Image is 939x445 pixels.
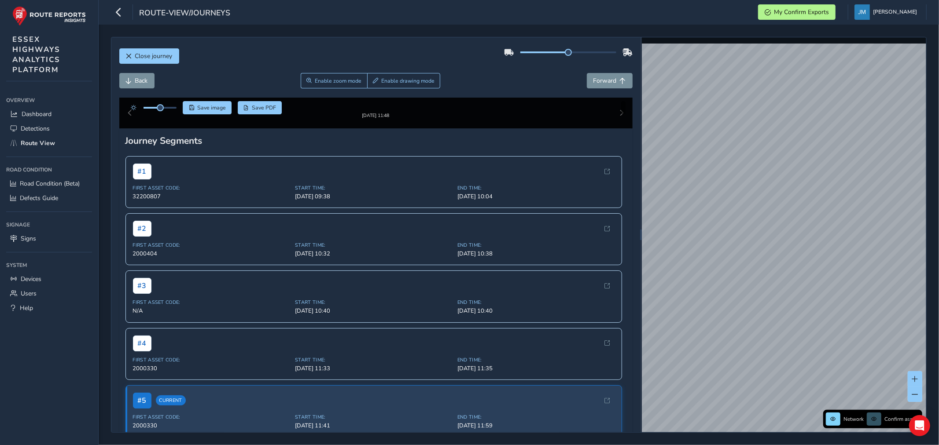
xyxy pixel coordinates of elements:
div: Open Intercom Messenger [909,415,930,436]
button: My Confirm Exports [758,4,836,20]
a: Defects Guide [6,191,92,205]
span: End Time: [457,306,615,313]
span: [DATE] 11:33 [295,372,452,379]
span: Users [21,289,37,298]
img: Thumbnail frame [349,111,403,119]
span: # 3 [133,285,151,301]
span: Start Time: [295,306,452,313]
span: # 4 [133,343,151,358]
span: N/A [133,314,290,322]
button: PDF [238,101,282,114]
span: Forward [593,77,617,85]
span: ESSEX HIGHWAYS ANALYTICS PLATFORM [12,34,60,75]
span: Start Time: [295,421,452,427]
img: rr logo [12,6,86,26]
a: Route View [6,136,92,150]
span: [DATE] 10:32 [295,257,452,265]
div: [DATE] 11:48 [349,119,403,126]
div: System [6,259,92,272]
span: Start Time: [295,192,452,198]
span: Save PDF [252,104,276,111]
span: My Confirm Exports [774,8,829,16]
span: First Asset Code: [133,192,290,198]
span: End Time: [457,249,615,255]
span: Help [20,304,33,312]
span: [DATE] 10:40 [457,314,615,322]
span: First Asset Code: [133,421,290,427]
button: Back [119,73,155,88]
span: Devices [21,275,41,283]
div: Overview [6,94,92,107]
span: Current [156,402,186,412]
span: Save image [197,104,226,111]
a: Road Condition (Beta) [6,176,92,191]
span: Enable drawing mode [381,77,435,84]
span: # 5 [133,400,151,416]
div: Signage [6,218,92,231]
span: route-view/journeys [139,7,230,20]
a: Users [6,286,92,301]
span: Confirm assets [884,416,920,423]
span: Detections [21,124,50,133]
span: Enable zoom mode [315,77,361,84]
span: End Time: [457,364,615,370]
span: Start Time: [295,364,452,370]
div: Road Condition [6,163,92,176]
span: [DATE] 11:59 [457,429,615,437]
button: Close journey [119,48,179,64]
span: 2000330 [133,372,290,379]
span: Back [135,77,148,85]
span: 2000404 [133,257,290,265]
span: [PERSON_NAME] [873,4,917,20]
span: Start Time: [295,249,452,255]
a: Help [6,301,92,315]
span: 32200807 [133,200,290,208]
span: First Asset Code: [133,364,290,370]
span: First Asset Code: [133,306,290,313]
button: Draw [367,73,441,88]
span: End Time: [457,421,615,427]
span: End Time: [457,192,615,198]
button: Forward [587,73,633,88]
a: Signs [6,231,92,246]
a: Devices [6,272,92,286]
div: Journey Segments [125,142,626,154]
span: [DATE] 11:41 [295,429,452,437]
button: [PERSON_NAME] [854,4,920,20]
span: Signs [21,234,36,243]
span: Route View [21,139,55,147]
span: # 1 [133,171,151,186]
img: diamond-layout [854,4,870,20]
span: Close journey [135,52,173,60]
span: [DATE] 10:38 [457,257,615,265]
span: Road Condition (Beta) [20,179,80,188]
span: [DATE] 10:40 [295,314,452,322]
a: Detections [6,121,92,136]
span: Defects Guide [20,194,58,202]
span: Dashboard [22,110,52,118]
span: First Asset Code: [133,249,290,255]
span: # 2 [133,228,151,244]
span: [DATE] 11:35 [457,372,615,379]
span: Network [843,416,864,423]
button: Zoom [301,73,367,88]
button: Save [183,101,232,114]
a: Dashboard [6,107,92,121]
span: [DATE] 10:04 [457,200,615,208]
span: [DATE] 09:38 [295,200,452,208]
span: 2000330 [133,429,290,437]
